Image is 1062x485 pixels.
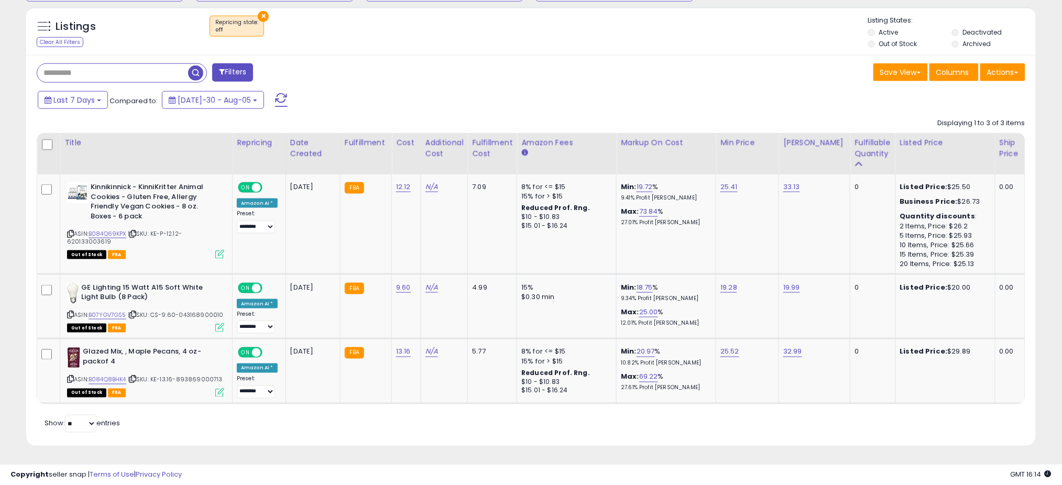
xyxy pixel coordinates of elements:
a: 12.12 [396,182,411,192]
div: 15% for > $15 [521,357,608,367]
a: 13.16 [396,347,411,357]
div: off [215,26,258,34]
div: 0.00 [1000,182,1017,192]
button: Last 7 Days [38,91,108,109]
a: 25.00 [639,307,658,317]
a: Terms of Use [90,469,134,479]
div: Repricing [237,137,281,148]
div: $26.73 [900,197,987,206]
img: 51-Z0WCOuUL._SL40_.jpg [67,182,88,203]
button: [DATE]-30 - Aug-05 [162,91,264,109]
div: 8% for <= $15 [521,182,608,192]
div: 2 Items, Price: $26.2 [900,222,987,231]
b: Min: [621,347,637,357]
a: 18.75 [637,282,653,293]
p: 12.01% Profit [PERSON_NAME] [621,319,708,327]
a: 33.13 [783,182,800,192]
div: Clear All Filters [37,37,83,47]
div: [DATE] [290,347,332,357]
button: Columns [929,63,979,81]
div: Cost [396,137,417,148]
div: Fulfillable Quantity [855,137,891,159]
div: [DATE] [290,283,332,292]
div: Date Created [290,137,336,159]
b: Quantity discounts [900,211,976,221]
div: $29.89 [900,347,987,357]
div: 0 [855,283,887,292]
div: $15.01 - $16.24 [521,387,608,395]
p: 9.41% Profit [PERSON_NAME] [621,194,708,202]
a: Privacy Policy [136,469,182,479]
a: 19.72 [637,182,653,192]
div: Preset: [237,311,278,334]
p: 27.01% Profit [PERSON_NAME] [621,219,708,226]
div: 8% for <= $15 [521,347,608,357]
div: $0.30 min [521,292,608,302]
span: OFF [261,283,278,292]
div: seller snap | | [10,470,182,480]
b: Listed Price: [900,347,948,357]
div: Additional Cost [425,137,464,159]
a: B084Q69KPX [89,229,126,238]
button: × [258,11,269,22]
div: : [900,212,987,221]
b: Listed Price: [900,282,948,292]
span: OFF [261,348,278,357]
div: $15.01 - $16.24 [521,222,608,230]
p: 27.61% Profit [PERSON_NAME] [621,384,708,392]
div: % [621,207,708,226]
span: 2025-08-13 16:14 GMT [1011,469,1052,479]
span: ON [239,183,252,192]
div: $25.50 [900,182,987,192]
a: 69.22 [639,372,658,382]
div: 0.00 [1000,283,1017,292]
a: 32.99 [783,347,802,357]
span: FBA [108,324,126,333]
a: 73.84 [639,206,658,217]
span: All listings that are currently out of stock and unavailable for purchase on Amazon [67,324,106,333]
div: Listed Price [900,137,991,148]
div: Preset: [237,376,278,399]
img: 41CZ9qru9wL._SL40_.jpg [67,347,80,368]
small: FBA [345,283,364,294]
img: 31RKNWMh9ZL._SL40_.jpg [67,283,79,304]
div: ASIN: [67,283,224,332]
b: Reduced Prof. Rng. [521,369,590,378]
p: 10.82% Profit [PERSON_NAME] [621,360,708,367]
span: Last 7 Days [53,95,95,105]
div: Fulfillment [345,137,387,148]
span: [DATE]-30 - Aug-05 [178,95,251,105]
b: Max: [621,307,639,317]
span: FBA [108,389,126,398]
div: Amazon AI * [237,299,278,308]
label: Deactivated [962,28,1002,37]
label: Active [879,28,899,37]
label: Out of Stock [879,39,917,48]
span: Show: entries [45,418,120,428]
div: Ship Price [1000,137,1021,159]
b: Glazed Mix, , Maple Pecans, 4 oz- packof 4 [83,347,210,369]
b: Max: [621,372,639,382]
div: Preset: [237,210,278,234]
div: 7.09 [472,182,509,192]
div: ASIN: [67,182,224,258]
span: | SKU: KE-P-12.12-620133003619 [67,229,182,245]
a: 20.97 [637,347,655,357]
div: 15 Items, Price: $25.39 [900,250,987,259]
a: 25.41 [720,182,738,192]
span: | SKU: KE-13.16-893869000713 [128,376,223,384]
b: GE Lighting 15 Watt A15 Soft White Light Bulb (8 Pack) [81,283,209,305]
small: FBA [345,347,364,359]
div: 0 [855,347,887,357]
div: 4.99 [472,283,509,292]
div: % [621,347,708,367]
span: All listings that are currently out of stock and unavailable for purchase on Amazon [67,389,106,398]
label: Archived [962,39,991,48]
a: B084Q8BHK4 [89,376,126,384]
div: 0 [855,182,887,192]
div: 5 Items, Price: $25.93 [900,231,987,240]
div: % [621,372,708,392]
span: | SKU: CS-9.60-043168900010 [128,311,224,319]
b: Max: [621,206,639,216]
span: OFF [261,183,278,192]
